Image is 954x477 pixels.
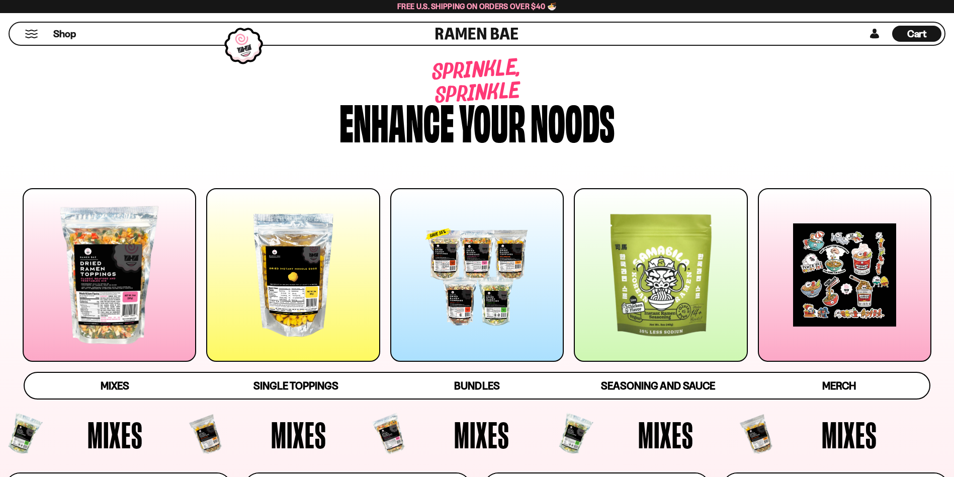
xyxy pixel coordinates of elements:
[601,379,715,392] span: Seasoning and Sauce
[25,373,206,399] a: Mixes
[206,373,387,399] a: Single Toppings
[531,97,615,144] div: noods
[454,379,499,392] span: Bundles
[88,416,143,453] span: Mixes
[638,416,693,453] span: Mixes
[387,373,568,399] a: Bundles
[822,379,856,392] span: Merch
[748,373,929,399] a: Merch
[459,97,526,144] div: your
[339,97,454,144] div: Enhance
[567,373,748,399] a: Seasoning and Sauce
[253,379,338,392] span: Single Toppings
[53,27,76,41] span: Shop
[25,30,38,38] button: Mobile Menu Trigger
[271,416,326,453] span: Mixes
[907,28,927,40] span: Cart
[101,379,129,392] span: Mixes
[397,2,557,11] span: Free U.S. Shipping on Orders over $40 🍜
[454,416,509,453] span: Mixes
[822,416,877,453] span: Mixes
[892,23,941,45] div: Cart
[53,26,76,42] a: Shop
